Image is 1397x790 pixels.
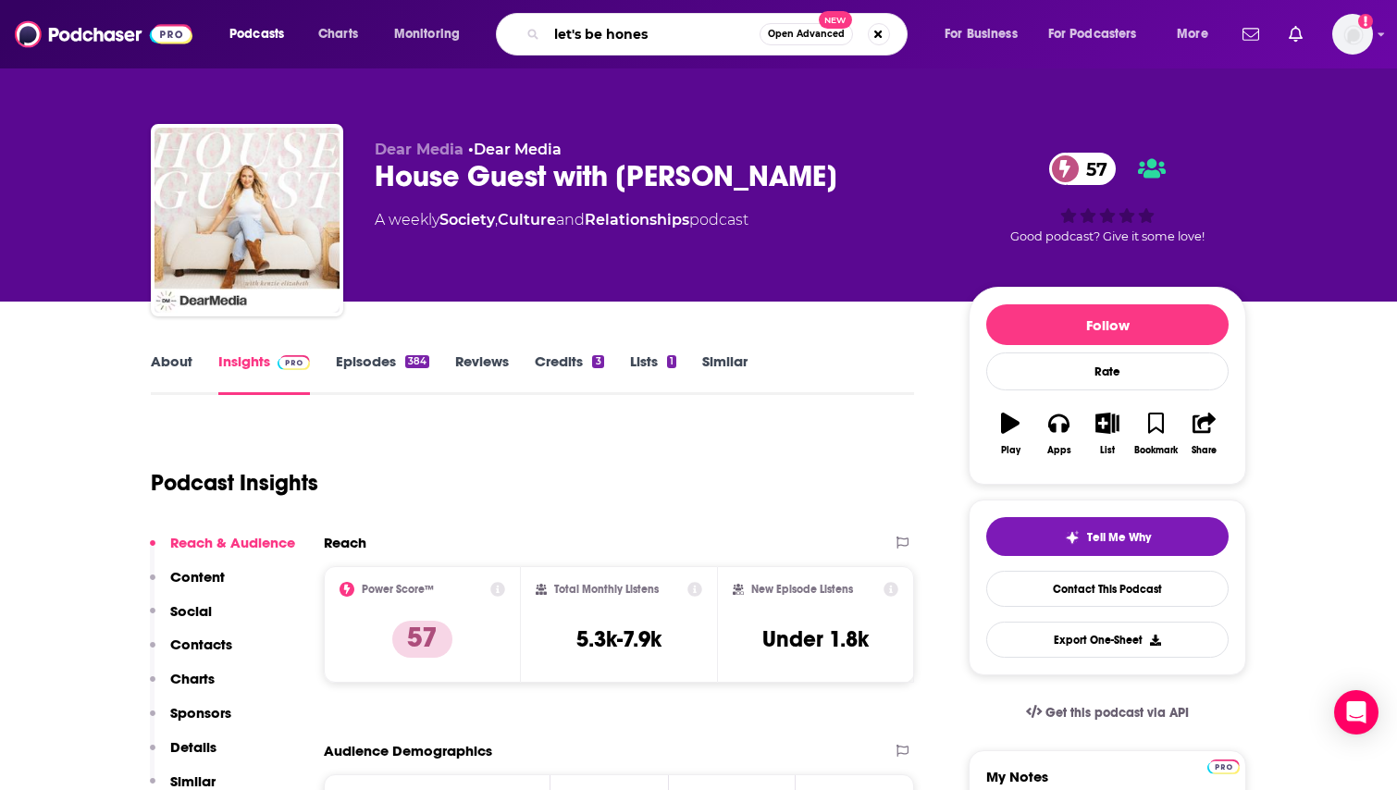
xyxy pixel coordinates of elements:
[150,534,295,568] button: Reach & Audience
[150,636,232,670] button: Contacts
[155,128,340,313] img: House Guest with Kenzie Elizabeth
[150,568,225,602] button: Content
[455,352,509,395] a: Reviews
[151,352,192,395] a: About
[170,602,212,620] p: Social
[1001,445,1020,456] div: Play
[336,352,429,395] a: Episodes384
[819,11,852,29] span: New
[392,621,452,658] p: 57
[945,21,1018,47] span: For Business
[1207,759,1240,774] img: Podchaser Pro
[1332,14,1373,55] img: User Profile
[1010,229,1205,243] span: Good podcast? Give it some love!
[1332,14,1373,55] span: Logged in as BBRMusicGroup
[468,141,562,158] span: •
[216,19,308,49] button: open menu
[324,742,492,759] h2: Audience Demographics
[170,704,231,722] p: Sponsors
[1036,19,1164,49] button: open menu
[1334,690,1378,734] div: Open Intercom Messenger
[1164,19,1231,49] button: open menu
[1034,401,1082,467] button: Apps
[474,141,562,158] a: Dear Media
[170,534,295,551] p: Reach & Audience
[498,211,556,228] a: Culture
[375,141,464,158] span: Dear Media
[1281,19,1310,50] a: Show notifications dropdown
[1087,530,1151,545] span: Tell Me Why
[1235,19,1267,50] a: Show notifications dropdown
[932,19,1041,49] button: open menu
[630,352,676,395] a: Lists1
[439,211,495,228] a: Society
[1065,530,1080,545] img: tell me why sparkle
[986,401,1034,467] button: Play
[150,704,231,738] button: Sponsors
[986,517,1229,556] button: tell me why sparkleTell Me Why
[1068,153,1117,185] span: 57
[324,534,366,551] h2: Reach
[702,352,748,395] a: Similar
[150,670,215,704] button: Charts
[1083,401,1131,467] button: List
[1177,21,1208,47] span: More
[1011,690,1204,735] a: Get this podcast via API
[576,625,661,653] h3: 5.3k-7.9k
[986,352,1229,390] div: Rate
[1207,757,1240,774] a: Pro website
[15,17,192,52] img: Podchaser - Follow, Share and Rate Podcasts
[1049,153,1117,185] a: 57
[150,602,212,636] button: Social
[1047,445,1071,456] div: Apps
[1100,445,1115,456] div: List
[986,571,1229,607] a: Contact This Podcast
[556,211,585,228] span: and
[151,469,318,497] h1: Podcast Insights
[969,141,1246,255] div: 57Good podcast? Give it some love!
[170,738,216,756] p: Details
[1131,401,1180,467] button: Bookmark
[394,21,460,47] span: Monitoring
[381,19,484,49] button: open menu
[760,23,853,45] button: Open AdvancedNew
[1192,445,1217,456] div: Share
[667,355,676,368] div: 1
[1181,401,1229,467] button: Share
[768,30,845,39] span: Open Advanced
[986,622,1229,658] button: Export One-Sheet
[1134,445,1178,456] div: Bookmark
[547,19,760,49] input: Search podcasts, credits, & more...
[375,209,748,231] div: A weekly podcast
[170,772,216,790] p: Similar
[592,355,603,368] div: 3
[318,21,358,47] span: Charts
[170,636,232,653] p: Contacts
[362,583,434,596] h2: Power Score™
[1358,14,1373,29] svg: Add a profile image
[986,304,1229,345] button: Follow
[218,352,310,395] a: InsightsPodchaser Pro
[554,583,659,596] h2: Total Monthly Listens
[170,568,225,586] p: Content
[495,211,498,228] span: ,
[306,19,369,49] a: Charts
[513,13,925,56] div: Search podcasts, credits, & more...
[1048,21,1137,47] span: For Podcasters
[170,670,215,687] p: Charts
[751,583,853,596] h2: New Episode Listens
[150,738,216,772] button: Details
[1332,14,1373,55] button: Show profile menu
[535,352,603,395] a: Credits3
[585,211,689,228] a: Relationships
[229,21,284,47] span: Podcasts
[405,355,429,368] div: 384
[278,355,310,370] img: Podchaser Pro
[762,625,869,653] h3: Under 1.8k
[1045,705,1189,721] span: Get this podcast via API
